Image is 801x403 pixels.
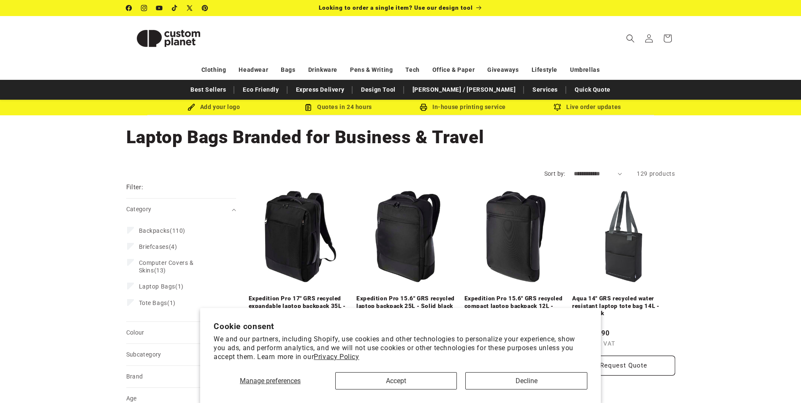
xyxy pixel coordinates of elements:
[139,259,194,274] span: Computer Covers & Skins
[126,351,161,358] span: Subcategory
[249,295,352,317] a: Expedition Pro 17" GRS recycled expandable laptop backpack 35L - Solid black
[350,63,393,77] a: Pens & Writing
[152,102,276,112] div: Add your logo
[126,199,236,220] summary: Category (0 selected)
[356,295,459,310] a: Expedition Pro 15.6" GRS recycled laptop backpack 25L - Solid black
[335,372,457,389] button: Accept
[401,102,525,112] div: In-house printing service
[408,82,520,97] a: [PERSON_NAME] / [PERSON_NAME]
[405,63,419,77] a: Tech
[126,329,144,336] span: Colour
[357,82,400,97] a: Design Tool
[139,299,176,307] span: (1)
[276,102,401,112] div: Quotes in 24 hours
[304,103,312,111] img: Order Updates Icon
[240,377,301,385] span: Manage preferences
[126,182,144,192] h2: Filter:
[292,82,349,97] a: Express Delivery
[139,243,177,251] span: (4)
[126,366,236,387] summary: Brand (0 selected)
[314,353,359,361] a: Privacy Policy
[186,82,230,97] a: Best Sellers
[432,63,475,77] a: Office & Paper
[572,295,675,317] a: Aqua 14" GRS recycled water resistant laptop tote bag 14L - Solid black
[528,82,562,97] a: Services
[759,362,801,403] iframe: Chat Widget
[201,63,226,77] a: Clothing
[139,259,222,274] span: (13)
[621,29,640,48] summary: Search
[532,63,557,77] a: Lifestyle
[319,4,473,11] span: Looking to order a single item? Use our design tool
[139,227,170,234] span: Backpacks
[465,372,587,389] button: Decline
[139,227,185,234] span: (110)
[572,356,675,376] : Request Quote
[281,63,295,77] a: Bags
[487,63,519,77] a: Giveaways
[187,103,195,111] img: Brush Icon
[126,19,211,57] img: Custom Planet
[126,373,143,380] span: Brand
[139,243,169,250] span: Briefcases
[123,16,214,60] a: Custom Planet
[239,63,268,77] a: Headwear
[308,63,337,77] a: Drinkware
[126,322,236,343] summary: Colour (0 selected)
[637,170,675,177] span: 129 products
[126,206,152,212] span: Category
[464,295,567,317] a: Expedition Pro 15.6" GRS recycled compact laptop backpack 12L - Solid black
[239,82,283,97] a: Eco Friendly
[139,283,184,290] span: (1)
[126,344,236,365] summary: Subcategory (0 selected)
[214,335,587,361] p: We and our partners, including Shopify, use cookies and other technologies to personalize your ex...
[214,372,327,389] button: Manage preferences
[570,63,600,77] a: Umbrellas
[525,102,650,112] div: Live order updates
[570,82,615,97] a: Quick Quote
[214,321,587,331] h2: Cookie consent
[126,126,675,149] h1: Laptop Bags Branded for Business & Travel
[139,283,176,290] span: Laptop Bags
[554,103,561,111] img: Order updates
[420,103,427,111] img: In-house printing
[139,300,167,306] span: Tote Bags
[126,395,137,402] span: Age
[544,170,565,177] label: Sort by:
